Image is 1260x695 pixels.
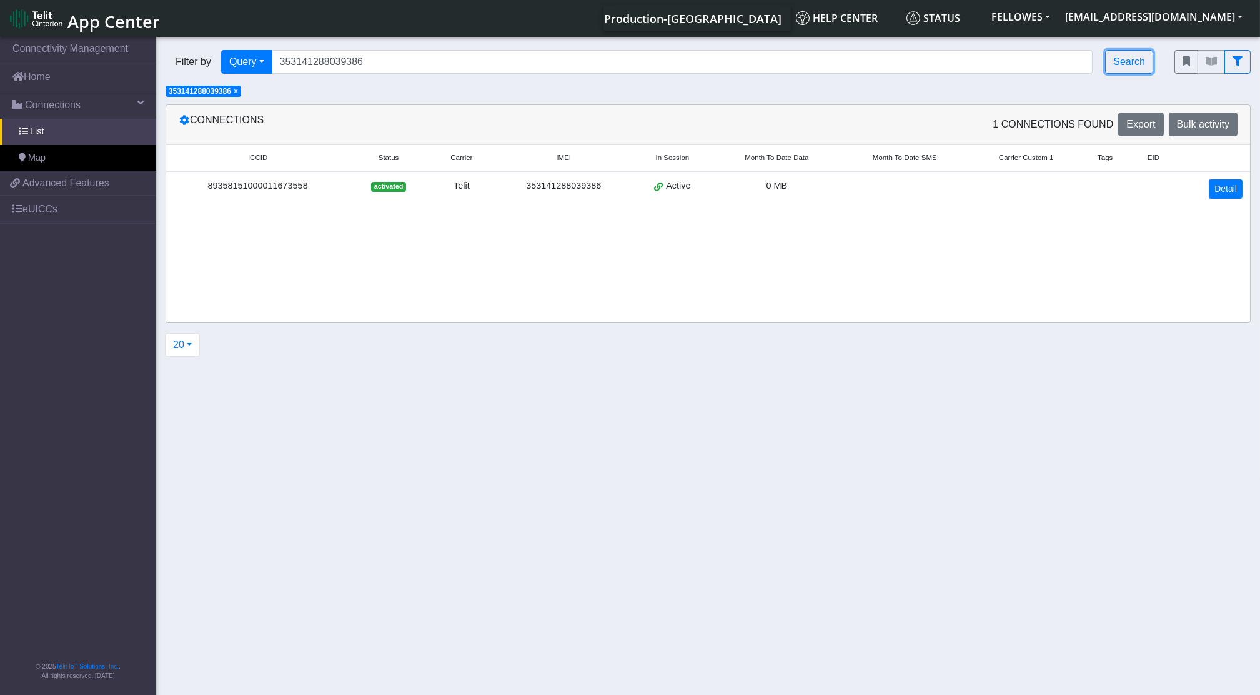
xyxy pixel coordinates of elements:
span: Bulk activity [1177,119,1229,129]
span: Production-[GEOGRAPHIC_DATA] [604,11,781,26]
a: Your current platform instance [603,6,781,31]
img: status.svg [906,11,920,25]
span: App Center [67,10,160,33]
button: Export [1118,112,1163,136]
img: logo-telit-cinterion-gw-new.png [10,9,62,29]
img: knowledge.svg [796,11,810,25]
span: Active [666,179,690,193]
span: Advanced Features [22,176,109,191]
span: Export [1126,119,1155,129]
button: Bulk activity [1169,112,1238,136]
span: Status [906,11,960,25]
div: 353141288039386 [503,179,625,193]
a: Help center [791,6,901,31]
span: Carrier [450,152,472,163]
span: Map [28,151,46,165]
a: Status [901,6,984,31]
span: Month To Date Data [745,152,808,163]
span: List [30,125,44,139]
a: Telit IoT Solutions, Inc. [56,663,119,670]
div: fitlers menu [1174,50,1251,74]
button: Query [221,50,272,74]
a: Detail [1209,179,1243,199]
span: 353141288039386 [169,87,231,96]
span: Status [379,152,399,163]
span: IMEI [556,152,571,163]
span: × [234,87,238,96]
span: Tags [1098,152,1113,163]
button: [EMAIL_ADDRESS][DOMAIN_NAME] [1058,6,1250,28]
span: activated [371,182,405,192]
span: In Session [655,152,689,163]
span: EID [1148,152,1159,163]
span: 1 Connections found [993,117,1113,132]
span: Filter by [166,54,221,69]
a: App Center [10,5,158,32]
span: Connections [25,97,81,112]
div: Telit [435,179,488,193]
span: Carrier Custom 1 [999,152,1054,163]
button: 20 [165,333,200,357]
div: 89358151000011673558 [174,179,342,193]
button: Close [234,87,238,95]
span: ICCID [248,152,267,163]
button: Search [1105,50,1153,74]
input: Search... [272,50,1093,74]
div: Connections [169,112,708,136]
button: FELLOWES [984,6,1058,28]
span: Help center [796,11,878,25]
span: Month To Date SMS [873,152,937,163]
span: 0 MB [766,181,788,191]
